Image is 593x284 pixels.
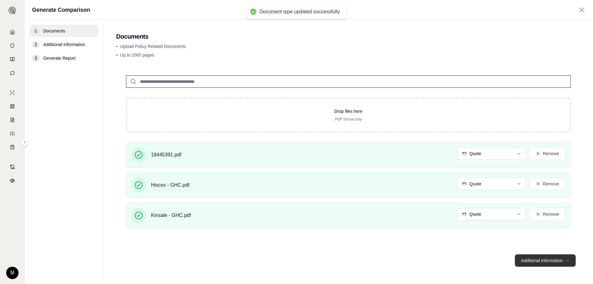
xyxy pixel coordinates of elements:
a: Claim Coverage [4,114,21,126]
div: 1 [32,27,40,35]
span: Hiscox - GHC.pdf [151,181,189,189]
a: Prompt Library [4,53,21,66]
h1: Generate Comparison [32,6,90,14]
span: Documents [43,28,65,34]
button: Additional Information→ [515,254,576,267]
a: Single Policy [4,87,21,99]
span: Kinsale - GHC.pdf [151,212,191,219]
span: Upload Policy Related Documents [120,44,186,49]
a: Contract Analysis [4,161,21,173]
span: Up to 1000 pages [120,53,154,57]
a: Coverage Table [4,141,21,153]
span: → [565,257,570,264]
a: Chat [4,67,21,79]
h2: Documents [116,32,581,41]
span: • [116,44,118,49]
button: Remove [529,147,566,160]
a: Home [4,26,21,38]
span: • [116,53,118,57]
span: 18445391.pdf [151,151,181,159]
a: Custom Report [4,127,21,140]
a: Legal Search Engine [4,174,21,187]
div: 2 [32,41,40,48]
div: 3 [32,54,40,62]
button: Expand sidebar [6,4,19,17]
p: Drop files here [137,108,560,114]
button: Remove [529,208,566,220]
a: Documents Vault [4,40,21,52]
button: Remove [529,178,566,190]
div: Document type updated successfully [259,9,340,15]
span: Additional Information [43,41,85,48]
span: Generate Report [43,55,75,61]
div: M [6,267,19,279]
button: Expand sidebar [21,138,28,146]
a: Policy Comparisons [4,100,21,112]
p: PDF format only [137,117,560,122]
img: Expand sidebar [9,7,16,14]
